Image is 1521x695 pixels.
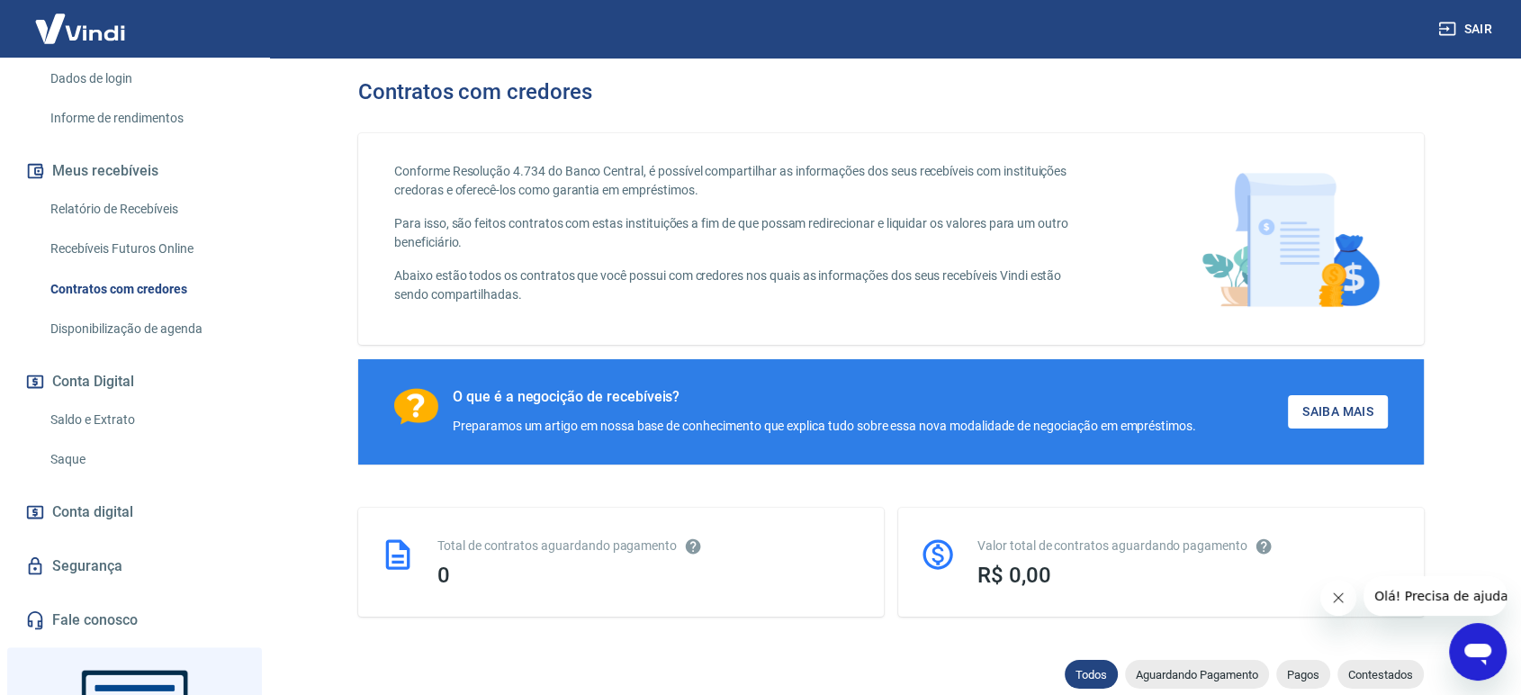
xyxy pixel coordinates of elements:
span: Contestados [1337,668,1424,681]
div: Total de contratos aguardando pagamento [437,537,862,555]
div: Todos [1065,660,1118,689]
span: Olá! Precisa de ajuda? [11,13,151,27]
img: main-image.9f1869c469d712ad33ce.png [1192,162,1388,316]
a: Fale conosco [22,600,247,640]
iframe: Mensagem da empresa [1363,576,1507,616]
svg: Esses contratos não se referem à Vindi, mas sim a outras instituições. [684,537,702,555]
div: Preparamos um artigo em nossa base de conhecimento que explica tudo sobre essa nova modalidade de... [453,417,1196,436]
span: Todos [1065,668,1118,681]
a: Dados de login [43,60,247,97]
iframe: Fechar mensagem [1320,580,1356,616]
span: R$ 0,00 [977,563,1051,588]
p: Para isso, são feitos contratos com estas instituições a fim de que possam redirecionar e liquida... [394,214,1090,252]
a: Conta digital [22,492,247,532]
span: Aguardando Pagamento [1125,668,1269,681]
a: Saiba Mais [1288,395,1388,429]
div: Contestados [1337,660,1424,689]
a: Saque [43,441,247,478]
a: Recebíveis Futuros Online [43,230,247,267]
a: Relatório de Recebíveis [43,191,247,228]
div: O que é a negocição de recebíveis? [453,388,1196,406]
p: Conforme Resolução 4.734 do Banco Central, é possível compartilhar as informações dos seus recebí... [394,162,1090,200]
a: Disponibilização de agenda [43,311,247,347]
img: Vindi [22,1,139,56]
a: Informe de rendimentos [43,100,247,137]
div: 0 [437,563,862,588]
iframe: Botão para abrir a janela de mensagens [1449,623,1507,681]
div: Valor total de contratos aguardando pagamento [977,537,1402,555]
p: Abaixo estão todos os contratos que você possui com credores nos quais as informações dos seus re... [394,266,1090,304]
span: Pagos [1276,668,1330,681]
button: Conta Digital [22,362,247,402]
div: Pagos [1276,660,1330,689]
button: Sair [1435,13,1499,46]
a: Saldo e Extrato [43,402,247,438]
button: Meus recebíveis [22,151,247,191]
img: Ícone com um ponto de interrogação. [394,388,438,425]
span: Conta digital [52,500,133,525]
svg: O valor comprometido não se refere a pagamentos pendentes na Vindi e sim como garantia a outras i... [1255,537,1273,555]
a: Contratos com credores [43,271,247,308]
a: Segurança [22,546,247,586]
h3: Contratos com credores [358,79,592,104]
div: Aguardando Pagamento [1125,660,1269,689]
